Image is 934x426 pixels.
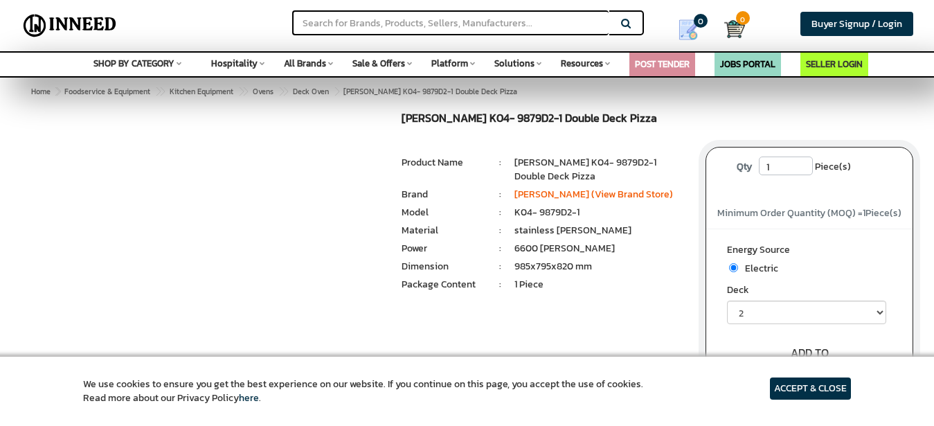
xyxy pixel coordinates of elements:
[402,242,487,256] li: Power
[514,224,685,238] li: stainless [PERSON_NAME]
[155,83,162,100] span: >
[806,57,863,71] a: SELLER LOGIN
[64,86,150,97] span: Foodservice & Equipment
[238,83,245,100] span: >
[253,86,273,97] span: Ovens
[635,57,690,71] a: POST TENDER
[494,57,535,70] span: Solutions
[292,10,608,35] input: Search for Brands, Products, Sellers, Manufacturers...
[720,57,775,71] a: JOBS PORTAL
[431,57,468,70] span: Platform
[239,391,259,405] a: here
[486,188,514,202] li: :
[863,206,865,220] span: 1
[402,224,487,238] li: Material
[62,83,153,100] a: Foodservice & Equipment
[727,283,892,301] label: Deck
[770,378,851,400] article: ACCEPT & CLOSE
[402,260,487,274] li: Dimension
[170,86,233,97] span: Kitchen Equipment
[815,157,851,177] span: Piece(s)
[167,83,236,100] a: Kitchen Equipment
[293,86,329,97] span: Deck Oven
[678,19,699,40] img: Show My Quotes
[486,224,514,238] li: :
[724,19,745,39] img: Cart
[402,112,685,128] h1: [PERSON_NAME] K04- 9879D2-1 Double Deck Pizza
[402,206,487,220] li: Model
[250,83,276,100] a: Ovens
[55,86,60,97] span: >
[402,188,487,202] li: Brand
[284,57,326,70] span: All Brands
[738,261,778,276] span: Electric
[800,12,913,36] a: Buyer Signup / Login
[486,156,514,170] li: :
[694,14,708,28] span: 0
[486,206,514,220] li: :
[514,206,685,220] li: K04- 9879D2-1
[717,206,901,220] span: Minimum Order Quantity (MOQ) = Piece(s)
[486,260,514,274] li: :
[334,83,341,100] span: >
[663,14,724,46] a: my Quotes 0
[486,278,514,292] li: :
[811,17,902,31] span: Buyer Signup / Login
[62,86,517,97] span: [PERSON_NAME] K04- 9879D2-1 Double Deck Pizza
[514,242,685,256] li: 6600 [PERSON_NAME]
[402,156,487,170] li: Product Name
[211,57,258,70] span: Hospitality
[352,57,405,70] span: Sale & Offers
[28,83,53,100] a: Home
[278,83,285,100] span: >
[402,278,487,292] li: Package Content
[736,11,750,25] span: 0
[514,260,685,274] li: 985x795x820 mm
[83,378,643,405] article: We use cookies to ensure you get the best experience on our website. If you continue on this page...
[724,14,733,44] a: Cart 0
[486,242,514,256] li: :
[93,57,174,70] span: SHOP BY CATEGORY
[727,243,892,260] label: Energy Source
[19,8,121,43] img: Inneed.Market
[706,345,913,361] div: ADD TO
[514,278,685,292] li: 1 Piece
[514,156,685,184] li: [PERSON_NAME] K04- 9879D2-1 Double Deck Pizza
[730,157,759,177] label: Qty
[561,57,603,70] span: Resources
[290,83,332,100] a: Deck Oven
[514,187,673,202] a: [PERSON_NAME] (View Brand Store)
